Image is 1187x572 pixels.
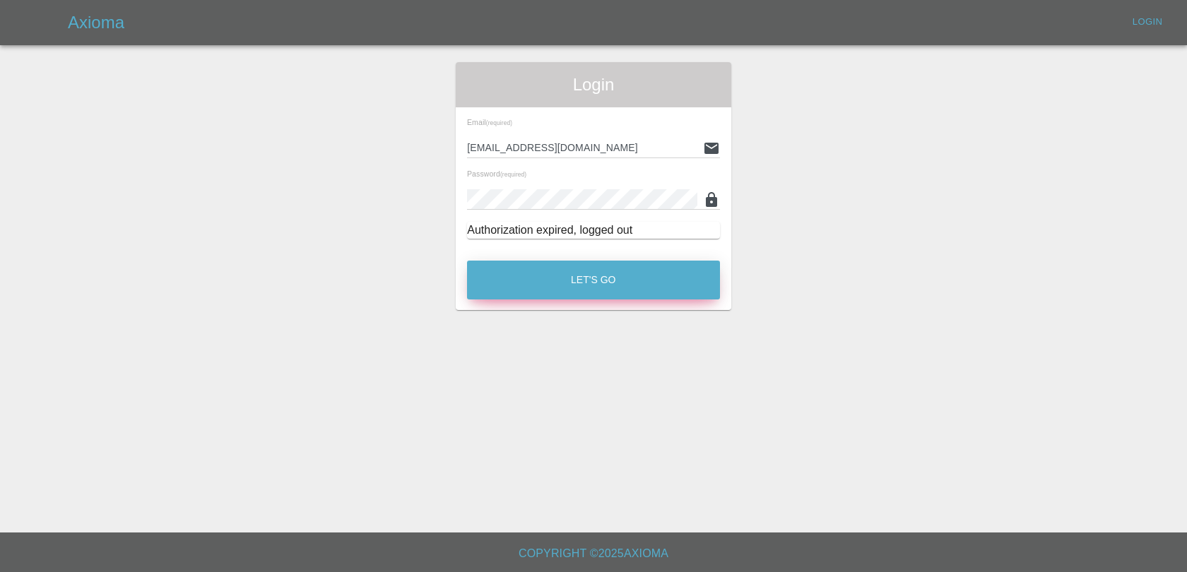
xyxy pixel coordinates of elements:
span: Password [467,169,526,178]
h5: Axioma [68,11,124,34]
div: Authorization expired, logged out [467,222,720,239]
span: Email [467,118,512,126]
small: (required) [500,172,526,178]
h6: Copyright © 2025 Axioma [11,544,1176,564]
button: Let's Go [467,261,720,299]
small: (required) [486,120,512,126]
span: Login [467,73,720,96]
a: Login [1125,11,1170,33]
